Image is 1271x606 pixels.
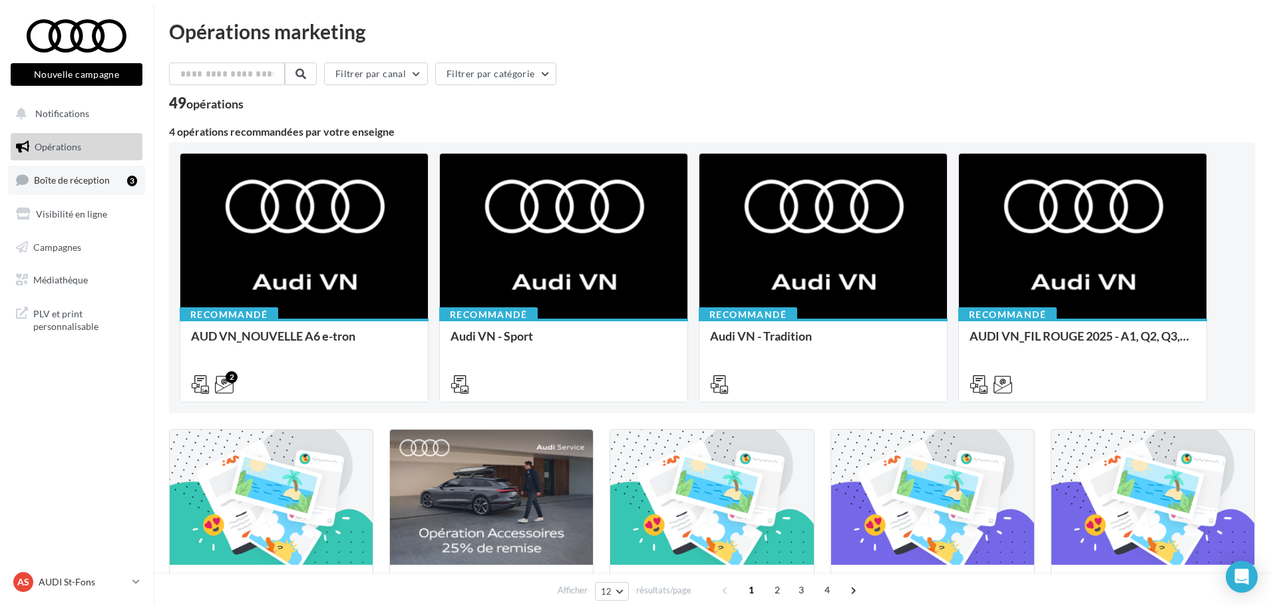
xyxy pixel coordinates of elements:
div: 3 [127,176,137,186]
button: 12 [595,582,629,601]
a: Visibilité en ligne [8,200,145,228]
span: 1 [741,579,762,601]
span: 4 [817,579,838,601]
div: Recommandé [699,307,797,322]
button: Notifications [8,100,140,128]
span: AS [17,575,29,589]
div: opérations [186,98,244,110]
span: Opérations [35,141,81,152]
span: Campagnes [33,241,81,252]
a: Campagnes [8,233,145,261]
span: 12 [601,586,612,597]
div: Recommandé [439,307,538,322]
span: Visibilité en ligne [36,208,107,220]
span: 2 [767,579,788,601]
div: Recommandé [180,307,278,322]
div: AUDI VN_FIL ROUGE 2025 - A1, Q2, Q3, Q5 et Q4 e-tron [970,329,1196,356]
div: Open Intercom Messenger [1226,561,1258,593]
span: Notifications [35,108,89,119]
span: 3 [791,579,812,601]
button: Filtrer par canal [324,63,428,85]
div: Recommandé [958,307,1057,322]
p: AUDI St-Fons [39,575,127,589]
span: Boîte de réception [34,174,110,186]
div: Audi VN - Sport [451,329,677,356]
div: 2 [226,371,238,383]
a: Médiathèque [8,266,145,294]
a: Opérations [8,133,145,161]
span: PLV et print personnalisable [33,305,137,333]
div: 4 opérations recommandées par votre enseigne [169,126,1255,137]
div: 49 [169,96,244,110]
div: Opérations marketing [169,21,1255,41]
a: PLV et print personnalisable [8,299,145,339]
span: résultats/page [636,584,691,597]
div: Audi VN - Tradition [710,329,936,356]
button: Filtrer par catégorie [435,63,556,85]
button: Nouvelle campagne [11,63,142,86]
span: Médiathèque [33,274,88,285]
div: AUD VN_NOUVELLE A6 e-tron [191,329,417,356]
span: Afficher [558,584,588,597]
a: Boîte de réception3 [8,166,145,194]
a: AS AUDI St-Fons [11,569,142,595]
